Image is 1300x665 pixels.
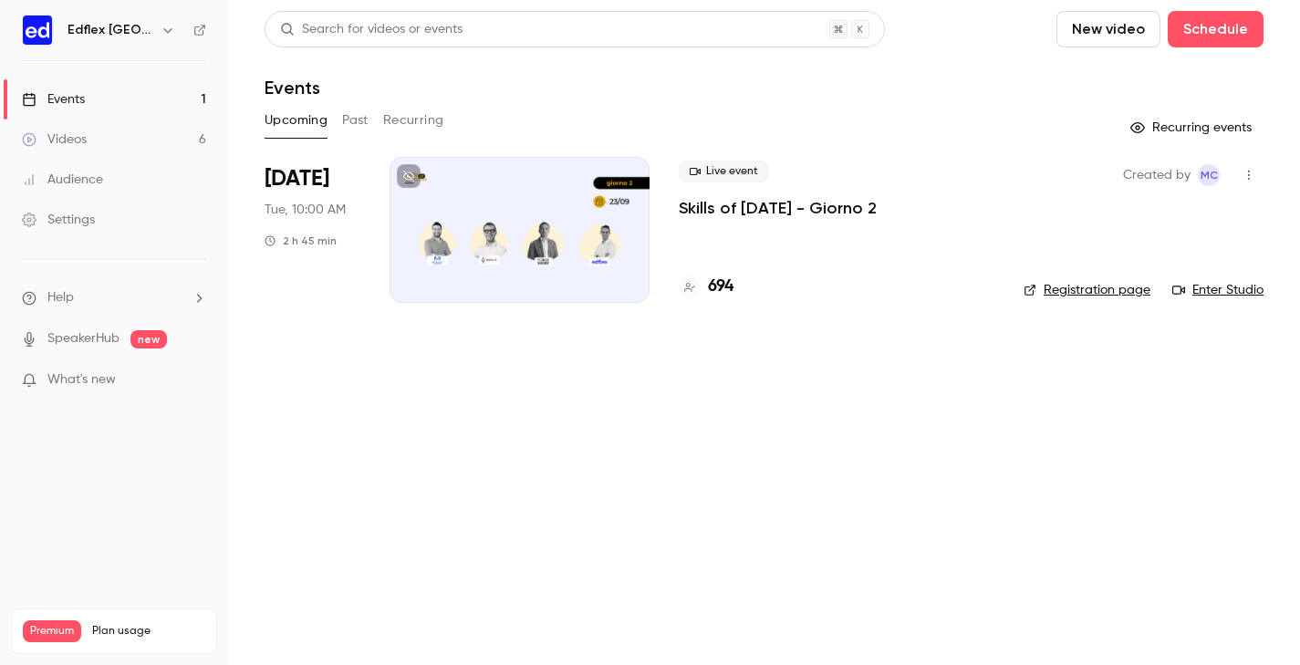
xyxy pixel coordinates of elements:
span: Live event [679,161,769,182]
span: [DATE] [265,164,329,193]
button: Upcoming [265,106,328,135]
button: Recurring [383,106,444,135]
span: Tue, 10:00 AM [265,201,346,219]
div: Search for videos or events [280,20,463,39]
img: Edflex Italy [23,16,52,45]
span: Created by [1123,164,1191,186]
button: Past [342,106,369,135]
a: SpeakerHub [47,329,120,348]
span: MC [1201,164,1218,186]
div: Videos [22,130,87,149]
h1: Events [265,77,320,99]
span: Help [47,288,74,307]
div: Settings [22,211,95,229]
div: Audience [22,171,103,189]
button: Recurring events [1122,113,1264,142]
h4: 694 [708,275,733,299]
button: New video [1056,11,1160,47]
iframe: Noticeable Trigger [184,372,206,389]
span: new [130,330,167,348]
div: 2 h 45 min [265,234,337,248]
span: Manon Cousin [1198,164,1220,186]
a: Registration page [1024,281,1150,299]
div: Sep 23 Tue, 10:00 AM (Europe/Berlin) [265,157,360,303]
a: Enter Studio [1172,281,1264,299]
div: Events [22,90,85,109]
a: 694 [679,275,733,299]
h6: Edflex [GEOGRAPHIC_DATA] [68,21,153,39]
a: Skills of [DATE] - Giorno 2 [679,197,877,219]
span: Plan usage [92,624,205,639]
li: help-dropdown-opener [22,288,206,307]
span: What's new [47,370,116,390]
span: Premium [23,620,81,642]
button: Schedule [1168,11,1264,47]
